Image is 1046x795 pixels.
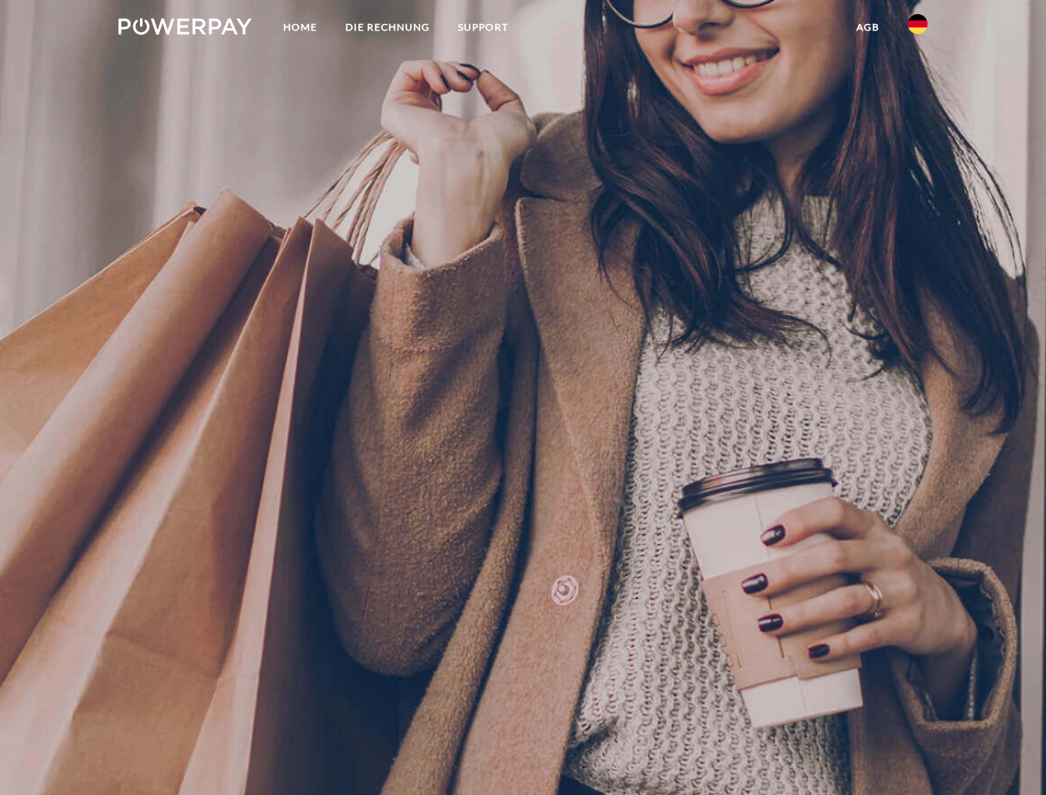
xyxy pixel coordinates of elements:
[269,12,331,42] a: Home
[908,14,928,34] img: de
[444,12,523,42] a: SUPPORT
[118,18,252,35] img: logo-powerpay-white.svg
[842,12,894,42] a: agb
[331,12,444,42] a: DIE RECHNUNG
